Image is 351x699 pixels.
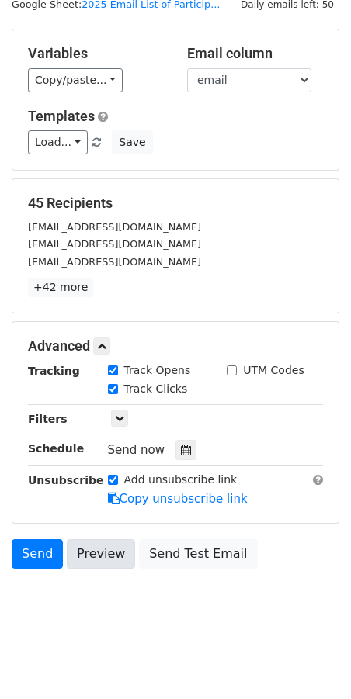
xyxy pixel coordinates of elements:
[243,362,304,379] label: UTM Codes
[124,381,188,397] label: Track Clicks
[28,256,201,268] small: [EMAIL_ADDRESS][DOMAIN_NAME]
[28,337,323,355] h5: Advanced
[28,221,201,233] small: [EMAIL_ADDRESS][DOMAIN_NAME]
[28,365,80,377] strong: Tracking
[139,539,257,569] a: Send Test Email
[108,492,248,506] a: Copy unsubscribe link
[12,539,63,569] a: Send
[28,442,84,455] strong: Schedule
[28,68,123,92] a: Copy/paste...
[124,362,191,379] label: Track Opens
[28,108,95,124] a: Templates
[124,472,238,488] label: Add unsubscribe link
[67,539,135,569] a: Preview
[28,413,68,425] strong: Filters
[28,278,93,297] a: +42 more
[108,443,165,457] span: Send now
[28,195,323,212] h5: 45 Recipients
[28,130,88,154] a: Load...
[187,45,323,62] h5: Email column
[112,130,152,154] button: Save
[273,625,351,699] iframe: Chat Widget
[28,238,201,250] small: [EMAIL_ADDRESS][DOMAIN_NAME]
[28,474,104,486] strong: Unsubscribe
[28,45,164,62] h5: Variables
